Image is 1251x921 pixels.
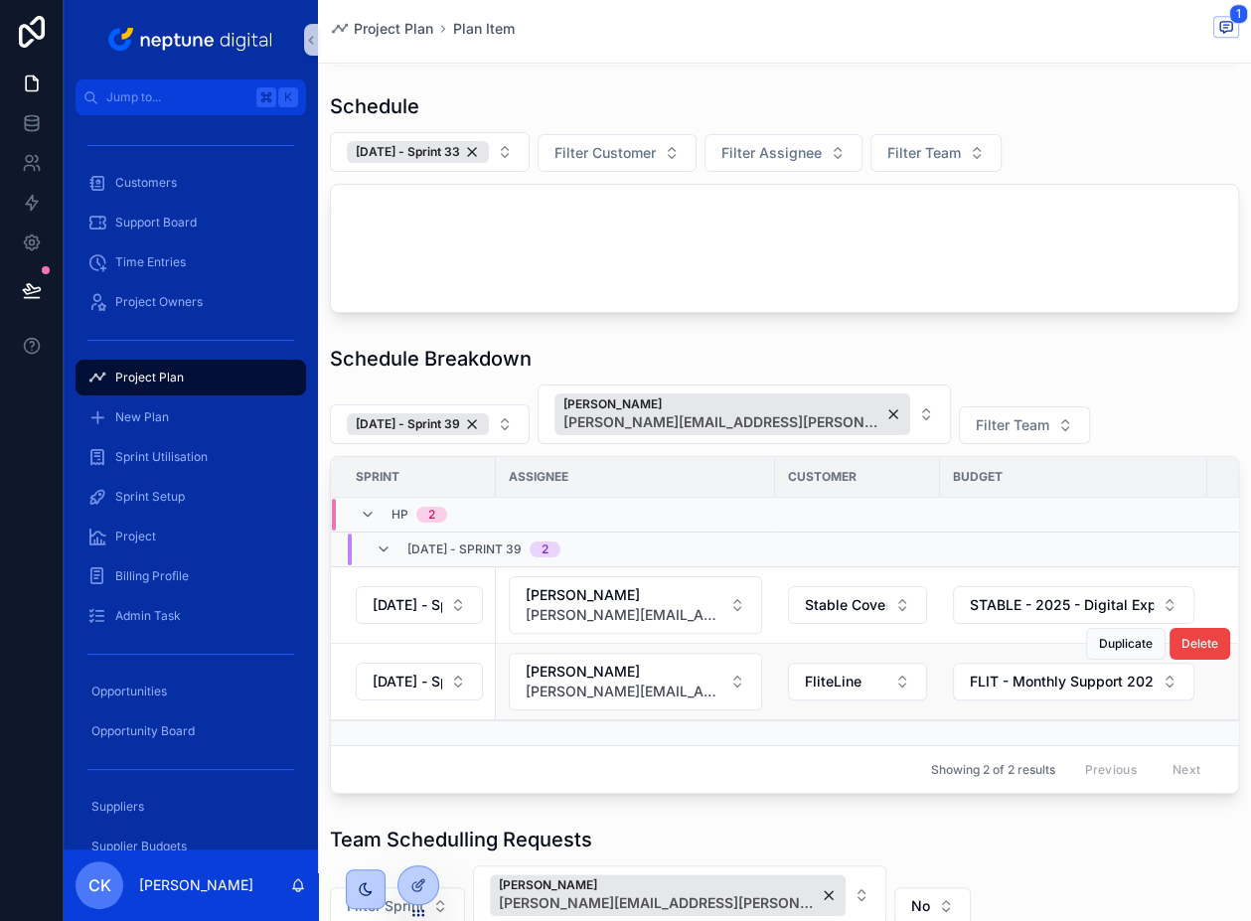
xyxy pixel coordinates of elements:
[1213,16,1239,41] button: 1
[805,595,886,615] span: Stable Cover
[76,789,306,825] a: Suppliers
[355,585,484,625] a: Select Button
[330,345,532,373] h1: Schedule Breakdown
[91,799,144,815] span: Suppliers
[526,662,721,682] span: [PERSON_NAME]
[953,586,1194,624] button: Select Button
[115,489,185,505] span: Sprint Setup
[373,672,442,691] span: [DATE] - Sprint 39
[356,416,460,432] span: [DATE] - Sprint 39
[509,469,568,485] span: Assignee
[139,875,253,895] p: [PERSON_NAME]
[115,608,181,624] span: Admin Task
[554,393,910,435] button: Unselect 151
[970,595,1154,615] span: STABLE - 2025 - Digital Experience [MEDICAL_DATA] - [DATE]
[788,469,857,485] span: Customer
[347,413,489,435] button: Unselect 67
[347,141,489,163] button: Unselect 11
[911,896,930,916] span: No
[355,662,484,701] a: Select Button
[104,24,278,56] img: App logo
[91,723,195,739] span: Opportunity Board
[356,144,460,160] span: [DATE] - Sprint 33
[356,469,399,485] span: Sprint
[91,839,187,854] span: Supplier Budgets
[1170,628,1230,660] button: Delete
[330,826,592,853] h1: Team Schedulling Requests
[526,682,721,701] span: [PERSON_NAME][EMAIL_ADDRESS][PERSON_NAME][DOMAIN_NAME]
[508,575,763,635] a: Select Button
[115,215,197,230] span: Support Board
[407,541,522,557] span: [DATE] - Sprint 39
[76,558,306,594] a: Billing Profile
[76,79,306,115] button: Jump to...K
[115,449,208,465] span: Sprint Utilisation
[356,663,483,700] button: Select Button
[959,406,1090,444] button: Select Button
[428,507,435,523] div: 2
[115,254,186,270] span: Time Entries
[115,568,189,584] span: Billing Profile
[76,479,306,515] a: Sprint Setup
[330,404,530,444] button: Select Button
[499,893,817,913] span: [PERSON_NAME][EMAIL_ADDRESS][PERSON_NAME][DOMAIN_NAME]
[391,507,408,523] span: HP
[76,360,306,395] a: Project Plan
[490,874,846,916] button: Unselect 103
[115,294,203,310] span: Project Owners
[870,134,1002,172] button: Select Button
[76,598,306,634] a: Admin Task
[805,672,861,691] span: FliteLine
[76,244,306,280] a: Time Entries
[330,92,419,120] h1: Schedule
[76,674,306,709] a: Opportunities
[115,370,184,385] span: Project Plan
[953,663,1194,700] button: Select Button
[526,585,721,605] span: [PERSON_NAME]
[721,143,822,163] span: Filter Assignee
[76,829,306,864] a: Supplier Budgets
[509,576,762,634] button: Select Button
[88,873,111,897] span: CK
[1181,636,1218,652] span: Delete
[91,684,167,699] span: Opportunities
[704,134,862,172] button: Select Button
[952,585,1195,625] a: Select Button
[347,896,424,916] span: Filter Sprint
[330,19,433,39] a: Project Plan
[76,439,306,475] a: Sprint Utilisation
[542,541,548,557] div: 2
[280,89,296,105] span: K
[953,469,1003,485] span: Budget
[76,205,306,240] a: Support Board
[538,134,697,172] button: Select Button
[563,396,881,412] span: [PERSON_NAME]
[64,115,318,849] div: scrollable content
[526,605,721,625] span: [PERSON_NAME][EMAIL_ADDRESS][PERSON_NAME][DOMAIN_NAME]
[76,165,306,201] a: Customers
[76,399,306,435] a: New Plan
[115,529,156,544] span: Project
[563,412,881,432] span: [PERSON_NAME][EMAIL_ADDRESS][PERSON_NAME][DOMAIN_NAME]
[1099,636,1153,652] span: Duplicate
[508,652,763,711] a: Select Button
[453,19,515,39] a: Plan Item
[115,409,169,425] span: New Plan
[970,672,1154,691] span: FLIT - Monthly Support 2026 - [DATE]
[509,653,762,710] button: Select Button
[554,143,656,163] span: Filter Customer
[788,586,927,624] button: Select Button
[787,662,928,701] a: Select Button
[76,284,306,320] a: Project Owners
[787,585,928,625] a: Select Button
[1229,4,1248,24] span: 1
[976,415,1049,435] span: Filter Team
[76,519,306,554] a: Project
[373,595,442,615] span: [DATE] - Sprint 39
[499,877,817,893] span: [PERSON_NAME]
[356,586,483,624] button: Select Button
[788,663,927,700] button: Select Button
[354,19,433,39] span: Project Plan
[930,762,1054,778] span: Showing 2 of 2 results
